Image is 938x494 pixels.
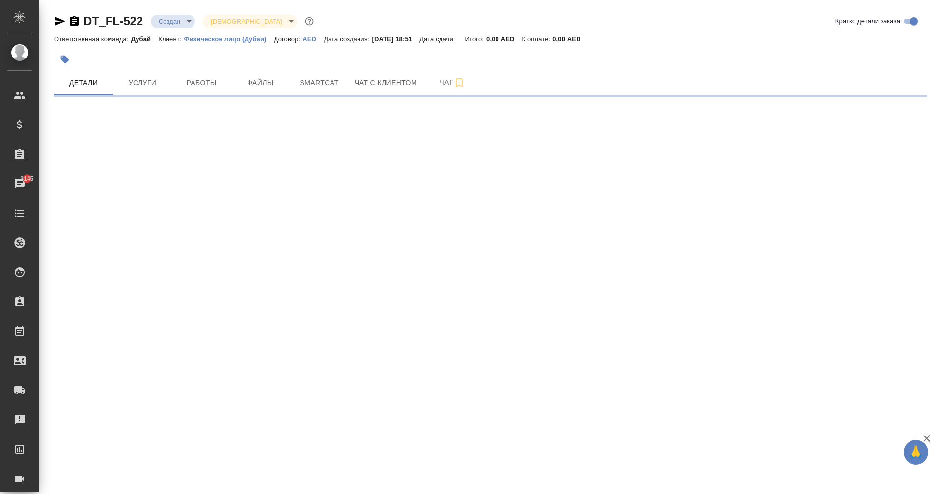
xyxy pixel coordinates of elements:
span: Детали [60,77,107,89]
a: Физическое лицо (Дубаи) [184,34,274,43]
svg: Подписаться [453,77,465,88]
p: [DATE] 18:51 [372,35,420,43]
button: Создан [156,17,183,26]
span: Чат [429,76,476,88]
span: Файлы [237,77,284,89]
a: AED [303,34,324,43]
div: Создан [151,15,195,28]
span: Кратко детали заказа [835,16,900,26]
button: Скопировать ссылку [68,15,80,27]
p: К оплате: [522,35,553,43]
p: 0,00 AED [552,35,588,43]
p: Физическое лицо (Дубаи) [184,35,274,43]
p: Клиент: [158,35,184,43]
p: 0,00 AED [486,35,522,43]
a: DT_FL-522 [83,14,143,28]
div: Создан [203,15,297,28]
p: Дубай [131,35,159,43]
p: Итого: [465,35,486,43]
p: Договор: [274,35,303,43]
button: Добавить тэг [54,49,76,70]
span: Услуги [119,77,166,89]
p: Ответственная команда: [54,35,131,43]
span: 🙏 [908,442,924,463]
p: Дата сдачи: [419,35,457,43]
a: 3145 [2,172,37,196]
button: [DEMOGRAPHIC_DATA] [208,17,285,26]
span: Smartcat [296,77,343,89]
span: Работы [178,77,225,89]
span: Чат с клиентом [355,77,417,89]
button: Доп статусы указывают на важность/срочность заказа [303,15,316,28]
button: 🙏 [904,440,928,465]
p: AED [303,35,324,43]
span: 3145 [14,174,39,184]
button: Скопировать ссылку для ЯМессенджера [54,15,66,27]
p: Дата создания: [324,35,372,43]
